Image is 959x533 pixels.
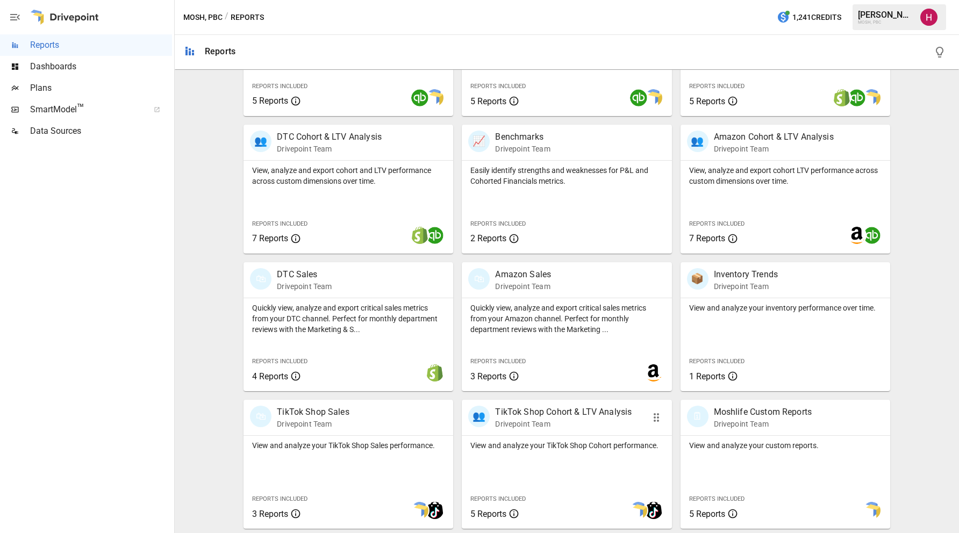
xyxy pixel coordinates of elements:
[277,268,332,281] p: DTC Sales
[495,406,632,419] p: TikTok Shop Cohort & LTV Analysis
[714,143,834,154] p: Drivepoint Team
[252,495,307,502] span: Reports Included
[858,10,914,20] div: [PERSON_NAME]
[277,131,382,143] p: DTC Cohort & LTV Analysis
[470,165,663,186] p: Easily identify strengths and weaknesses for P&L and Cohorted Financials metrics.
[714,406,812,419] p: Moshlife Custom Reports
[630,502,647,519] img: smart model
[714,268,778,281] p: Inventory Trends
[277,419,349,429] p: Drivepoint Team
[183,11,223,24] button: MOSH, PBC
[689,302,882,313] p: View and analyze your inventory performance over time.
[858,20,914,25] div: MOSH, PBC
[252,440,445,451] p: View and analyze your TikTok Shop Sales performance.
[250,406,271,427] div: 🛍
[714,131,834,143] p: Amazon Cohort & LTV Analysis
[714,281,778,292] p: Drivepoint Team
[252,165,445,186] p: View, analyze and export cohort and LTV performance across custom dimensions over time.
[689,220,745,227] span: Reports Included
[426,89,443,106] img: smart model
[252,233,288,243] span: 7 Reports
[645,364,662,381] img: amazon
[687,406,708,427] div: 🗓
[470,440,663,451] p: View and analyze your TikTok Shop Cohort performance.
[250,131,271,152] div: 👥
[863,502,881,519] img: smart model
[252,509,288,519] span: 3 Reports
[30,125,172,138] span: Data Sources
[863,227,881,244] img: quickbooks
[495,268,551,281] p: Amazon Sales
[468,406,490,427] div: 👥
[792,11,841,24] span: 1,241 Credits
[689,358,745,365] span: Reports Included
[470,220,526,227] span: Reports Included
[426,364,443,381] img: shopify
[426,227,443,244] img: quickbooks
[252,96,288,106] span: 5 Reports
[687,268,708,290] div: 📦
[495,131,550,143] p: Benchmarks
[689,96,725,106] span: 5 Reports
[495,143,550,154] p: Drivepoint Team
[470,96,506,106] span: 5 Reports
[714,419,812,429] p: Drivepoint Team
[252,302,445,335] p: Quickly view, analyze and export critical sales metrics from your DTC channel. Perfect for monthl...
[411,227,428,244] img: shopify
[833,89,850,106] img: shopify
[277,143,382,154] p: Drivepoint Team
[470,83,526,90] span: Reports Included
[470,371,506,381] span: 3 Reports
[252,358,307,365] span: Reports Included
[687,131,708,152] div: 👥
[645,89,662,106] img: smart model
[495,419,632,429] p: Drivepoint Team
[848,89,865,106] img: quickbooks
[205,46,235,56] div: Reports
[468,131,490,152] div: 📈
[252,220,307,227] span: Reports Included
[495,281,551,292] p: Drivepoint Team
[30,103,142,116] span: SmartModel
[77,102,84,115] span: ™
[689,509,725,519] span: 5 Reports
[426,502,443,519] img: tiktok
[645,502,662,519] img: tiktok
[920,9,937,26] img: Hayton Oei
[689,165,882,186] p: View, analyze and export cohort LTV performance across custom dimensions over time.
[252,371,288,381] span: 4 Reports
[468,268,490,290] div: 🛍
[250,268,271,290] div: 🛍
[225,11,228,24] div: /
[277,406,349,419] p: TikTok Shop Sales
[689,371,725,381] span: 1 Reports
[470,495,526,502] span: Reports Included
[914,2,944,32] button: Hayton Oei
[470,302,663,335] p: Quickly view, analyze and export critical sales metrics from your Amazon channel. Perfect for mon...
[689,233,725,243] span: 7 Reports
[470,509,506,519] span: 5 Reports
[863,89,881,106] img: smart model
[411,502,428,519] img: smart model
[30,82,172,95] span: Plans
[30,60,172,73] span: Dashboards
[772,8,846,27] button: 1,241Credits
[848,227,865,244] img: amazon
[689,440,882,451] p: View and analyze your custom reports.
[277,281,332,292] p: Drivepoint Team
[30,39,172,52] span: Reports
[630,89,647,106] img: quickbooks
[689,83,745,90] span: Reports Included
[252,83,307,90] span: Reports Included
[689,495,745,502] span: Reports Included
[470,358,526,365] span: Reports Included
[470,233,506,243] span: 2 Reports
[411,89,428,106] img: quickbooks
